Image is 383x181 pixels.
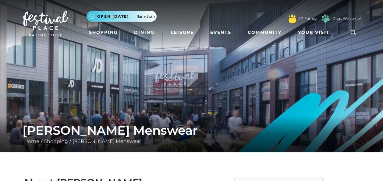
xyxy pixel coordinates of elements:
span: Open [DATE] [97,14,129,19]
div: / / [18,123,365,145]
a: Community [245,27,284,38]
button: Open [DATE] 11am-5pm [87,11,157,22]
span: Your Visit [298,29,330,36]
a: FP Family [298,16,317,21]
a: [PERSON_NAME] Menswear [71,138,143,144]
span: 11am-5pm [137,14,155,19]
a: Home [23,138,41,144]
a: Dogs Welcome! [332,16,361,21]
a: Leisure [168,27,196,38]
a: Events [208,27,234,38]
a: Shopping [42,138,69,144]
a: Shopping [87,27,120,38]
a: Dining [132,27,157,38]
a: Your Visit [296,27,335,38]
img: Festival Place Logo [23,11,68,36]
h1: [PERSON_NAME] Menswear [23,123,361,138]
